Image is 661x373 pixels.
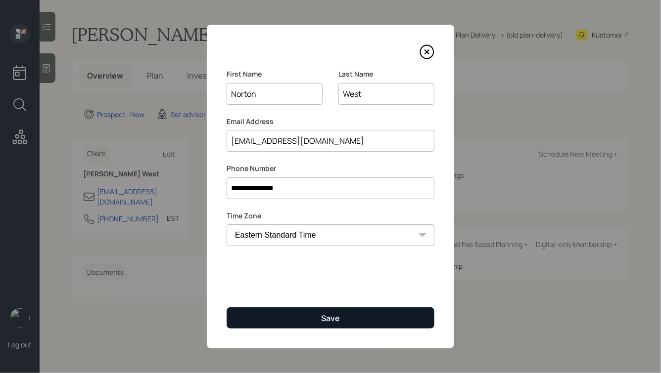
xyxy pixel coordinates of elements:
[227,307,434,329] button: Save
[227,117,434,126] label: Email Address
[227,211,434,221] label: Time Zone
[338,69,434,79] label: Last Name
[227,69,323,79] label: First Name
[227,164,434,173] label: Phone Number
[321,313,340,324] div: Save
